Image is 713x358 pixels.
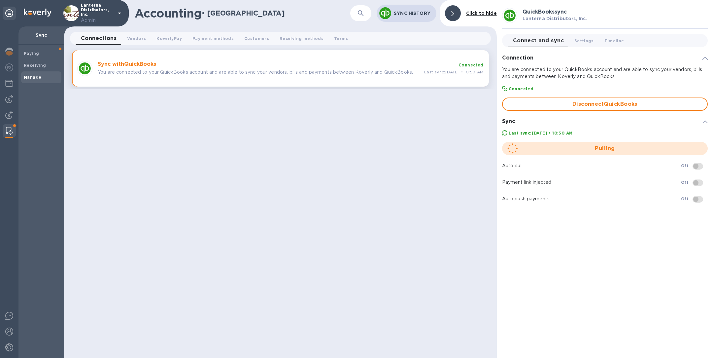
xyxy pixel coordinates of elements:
b: Manage [24,75,41,80]
p: Auto pull [502,162,681,169]
span: Vendors [127,35,146,42]
span: Connect and sync [513,36,564,45]
p: Admin [81,17,114,24]
span: Settings [574,37,594,44]
b: Connected [509,86,534,91]
b: QuickBooks sync [523,9,567,15]
span: Payment methods [192,35,234,42]
b: Connected [458,62,484,67]
span: Last sync: [DATE] • 10:50 AM [424,69,484,74]
div: Unpin categories [3,7,16,20]
b: Last sync: [DATE] • 10:50 AM [509,131,573,136]
h2: • [GEOGRAPHIC_DATA] [202,9,285,17]
p: Sync History [394,10,431,17]
h3: Sync [502,118,515,125]
b: Sync with QuickBooks [98,61,156,67]
img: Wallets [5,79,13,87]
b: Off [681,163,689,168]
h3: Connection [502,55,533,61]
div: Connection [502,53,708,63]
b: Lanterna Distributors, Inc. [523,16,587,21]
span: Terms [334,35,348,42]
p: Sync [24,32,59,38]
p: You are connected to your QuickBooks account and are able to sync your vendors, bills and payment... [98,69,419,76]
span: Connections [81,34,117,43]
p: Lanterna Distributors, Inc. [81,3,114,24]
p: You are connected to your QuickBooks account and are able to sync your vendors, bills and payment... [502,66,708,80]
b: Off [681,180,689,185]
b: Off [681,196,689,201]
b: Receiving [24,63,46,68]
img: Foreign exchange [5,63,13,71]
img: Logo [24,9,51,17]
span: Receiving methods [280,35,323,42]
h1: Accounting [135,6,202,20]
div: Sync [502,116,708,127]
b: Paying [24,51,39,56]
span: Customers [244,35,269,42]
b: Click to hide [466,11,497,16]
p: Auto push payments [502,195,681,202]
span: KoverlyPay [156,35,182,42]
span: Disconnect QuickBooks [508,100,702,108]
p: Payment link injected [502,179,681,186]
button: DisconnectQuickBooks [502,98,708,111]
span: Timeline [604,37,624,44]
